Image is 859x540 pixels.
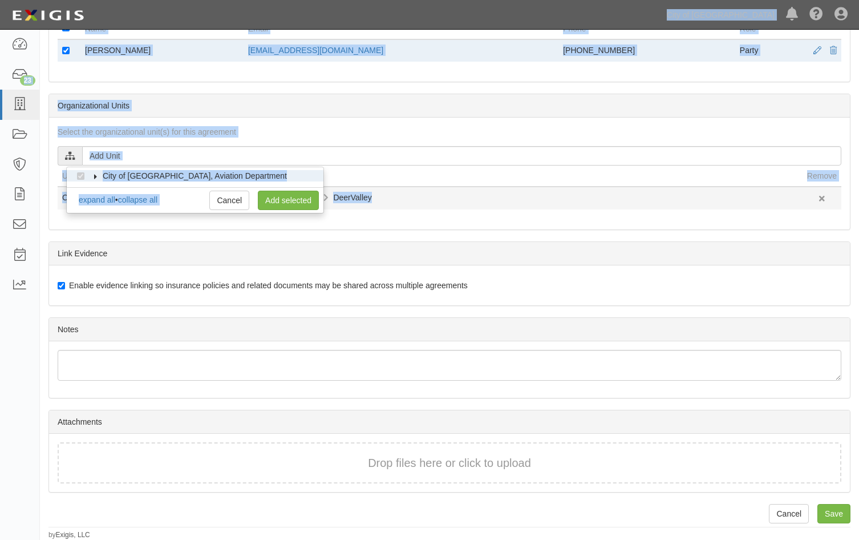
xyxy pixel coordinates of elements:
img: logo-5460c22ac91f19d4615b14bd174203de0afe785f0fc80cf4dbbc73dc1793850b.png [9,5,87,26]
a: collapse all [118,195,157,204]
a: Remove organizational unit [819,192,825,205]
span: City of [GEOGRAPHIC_DATA], Aviation Department [103,171,287,180]
th: Unit [58,166,803,187]
td: [PERSON_NAME] [80,39,244,62]
i: Help Center - Complianz [809,8,823,22]
div: Attachments [49,410,850,434]
div: Select the organizational unit(s) for this agreement [49,126,850,138]
label: Enable evidence linking so insurance policies and related documents may be shared across multiple... [58,280,468,291]
div: Link Evidence [49,242,850,265]
a: Exigis, LLC [56,531,90,539]
input: Save [817,504,850,523]
a: City of [GEOGRAPHIC_DATA] [661,3,780,26]
a: Cancel [769,504,809,523]
input: Enable evidence linking so insurance policies and related documents may be shared across multiple... [58,282,65,289]
a: Add selected [258,191,319,210]
span: DeerValley [333,193,371,202]
div: 23 [20,75,35,86]
button: Drop files here or click to upload [368,455,531,472]
div: Organizational Units [49,94,850,118]
a: [EMAIL_ADDRESS][DOMAIN_NAME] [248,46,383,55]
td: [PHONE_NUMBER] [558,39,735,62]
td: Party [735,39,796,62]
span: City of [GEOGRAPHIC_DATA], Aviation Department [62,193,246,202]
a: expand all [79,195,115,204]
small: by [48,530,90,540]
input: Add Unit [82,146,841,166]
div: • [78,194,157,205]
div: Notes [49,318,850,341]
a: Cancel [209,191,249,210]
th: Remove [803,166,841,187]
